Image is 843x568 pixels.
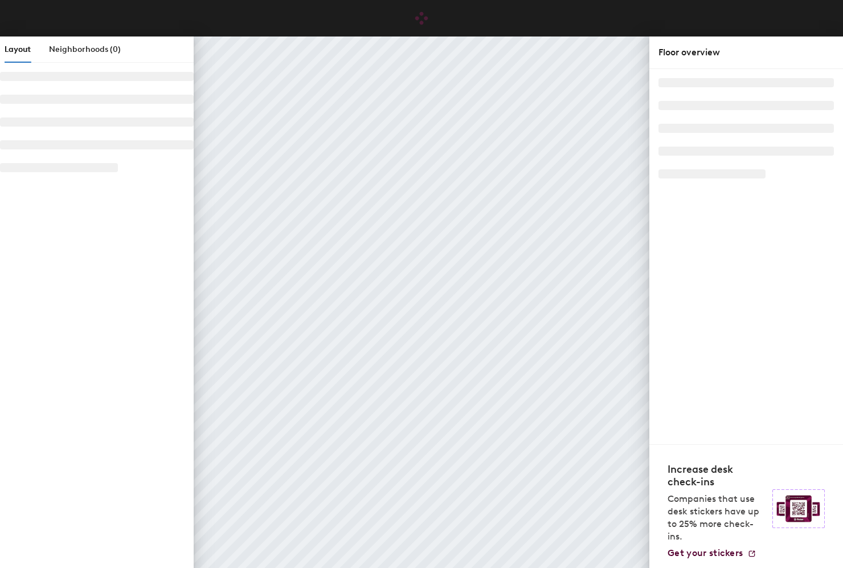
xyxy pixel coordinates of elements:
[772,489,825,528] img: Sticker logo
[5,44,31,54] span: Layout
[49,44,121,54] span: Neighborhoods (0)
[668,493,766,543] p: Companies that use desk stickers have up to 25% more check-ins.
[668,547,756,559] a: Get your stickers
[668,547,743,558] span: Get your stickers
[668,463,766,488] h4: Increase desk check-ins
[658,46,834,59] div: Floor overview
